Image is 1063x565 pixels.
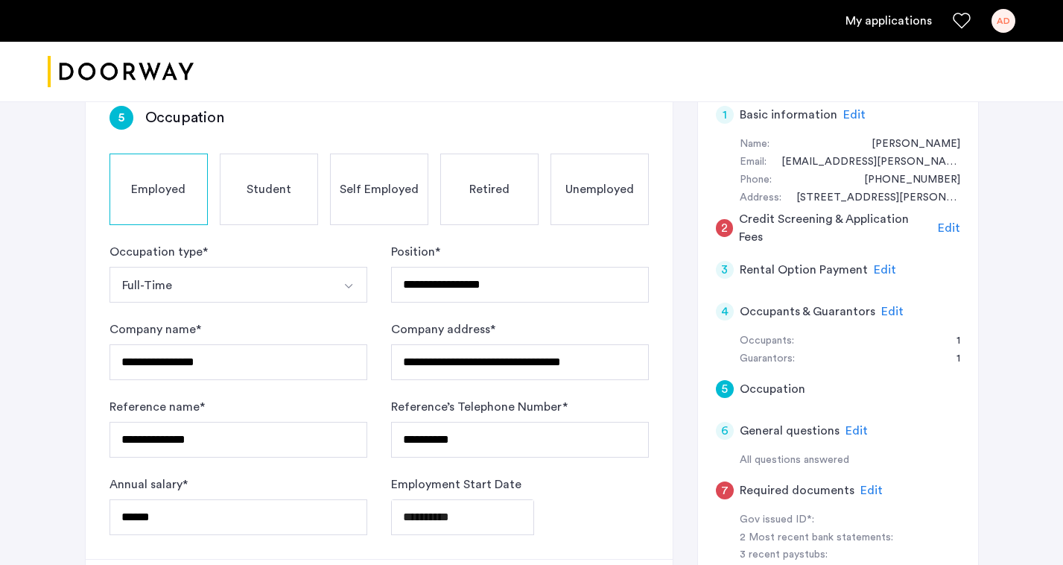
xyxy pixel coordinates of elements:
[469,180,510,198] span: Retired
[716,422,734,440] div: 6
[716,380,734,398] div: 5
[938,222,960,234] span: Edit
[767,154,960,171] div: arjun.dhindsa@berkeley.edu
[343,280,355,292] img: arrow
[740,189,781,207] div: Address:
[716,482,734,499] div: 7
[110,476,188,493] label: Annual salary *
[110,321,201,338] label: Company name *
[565,180,634,198] span: Unemployed
[48,44,194,100] img: logo
[740,452,960,470] div: All questions answered
[845,12,932,30] a: My application
[391,321,495,338] label: Company address *
[391,499,534,535] input: Employment Start Date
[110,398,205,416] label: Reference name *
[391,398,568,416] label: Reference’s Telephone Number *
[849,171,960,189] div: +12034513264
[740,261,868,279] h5: Rental Option Payment
[881,306,904,318] span: Edit
[48,44,194,100] a: Cazamio logo
[716,303,734,321] div: 4
[331,267,367,303] button: Select option
[716,219,734,237] div: 2
[781,189,960,207] div: 1 Saviano Lane
[953,12,971,30] a: Favorites
[740,136,770,154] div: Name:
[716,106,734,124] div: 1
[740,511,927,529] div: Gov issued ID*:
[740,303,875,321] h5: Occupants & Guarantors
[739,210,932,246] h5: Credit Screening & Application Fees
[740,482,854,499] h5: Required documents
[110,243,208,261] label: Occupation type *
[857,136,960,154] div: Arjun Dhindsa
[740,154,767,171] div: Email:
[942,332,960,350] div: 1
[145,107,224,128] h3: Occupation
[391,243,440,261] label: Position *
[740,350,795,368] div: Guarantors:
[740,380,805,398] h5: Occupation
[740,546,927,564] div: 3 recent paystubs:
[131,180,185,198] span: Employed
[247,180,291,198] span: Student
[110,106,133,130] div: 5
[843,109,866,121] span: Edit
[110,267,332,303] button: Select option
[740,422,840,440] h5: General questions
[740,106,837,124] h5: Basic information
[874,264,896,276] span: Edit
[991,9,1015,33] div: AD
[391,476,521,493] label: Employment Start Date
[716,261,734,279] div: 3
[740,332,794,350] div: Occupants:
[340,180,419,198] span: Self Employed
[860,484,883,496] span: Edit
[845,425,868,437] span: Edit
[942,350,960,368] div: 1
[740,171,772,189] div: Phone:
[740,529,927,547] div: 2 Most recent bank statements:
